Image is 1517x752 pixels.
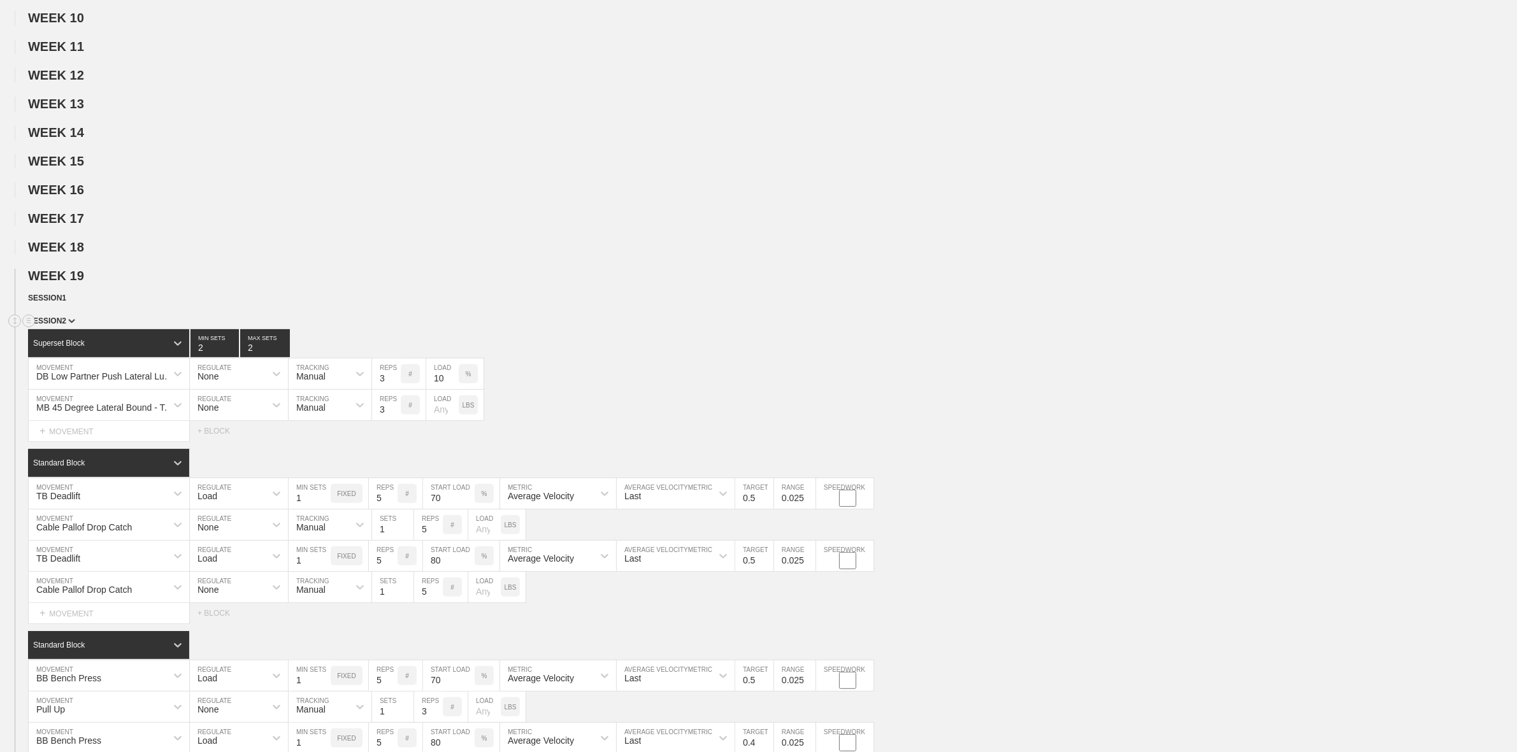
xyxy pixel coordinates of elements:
[466,371,471,378] p: %
[296,402,326,413] div: Manual
[28,421,190,442] div: MOVEMENT
[405,672,409,679] p: #
[198,553,217,564] div: Load
[408,402,412,409] p: #
[198,402,219,413] div: None
[36,735,101,746] div: BB Bench Press
[28,294,66,302] span: SESSION 1
[36,704,65,714] div: Pull Up
[33,641,85,649] div: Standard Block
[28,11,84,25] span: WEEK 10
[28,68,84,82] span: WEEK 12
[33,458,85,467] div: Standard Block
[198,585,219,595] div: None
[198,673,217,683] div: Load
[36,402,175,413] div: MB 45 Degree Lateral Bound - Toe Touch
[482,672,487,679] p: %
[505,704,517,711] p: LBS
[68,319,75,323] img: carrot_down.png
[198,735,217,746] div: Load
[296,522,326,532] div: Manual
[508,553,574,564] div: Average Velocity
[426,358,459,389] input: Any
[423,478,475,509] input: Any
[468,509,501,540] input: Any
[240,329,290,357] input: None
[40,425,45,436] span: +
[1453,691,1517,752] iframe: Chat Widget
[28,603,190,624] div: MOVEMENT
[198,427,242,436] div: + BLOCK
[505,521,517,529] p: LBS
[28,97,84,111] span: WEEK 13
[450,704,454,711] p: #
[296,585,326,595] div: Manual
[36,673,101,683] div: BB Bench Press
[337,553,356,560] p: FIXED
[505,584,517,591] p: LBS
[198,491,217,501] div: Load
[337,672,356,679] p: FIXED
[468,692,501,722] input: Any
[624,735,641,746] div: Last
[28,211,84,225] span: WEEK 17
[198,609,242,618] div: + BLOCK
[28,240,84,254] span: WEEK 18
[28,269,84,283] span: WEEK 19
[36,522,132,532] div: Cable Pallof Drop Catch
[296,704,326,714] div: Manual
[36,585,132,595] div: Cable Pallof Drop Catch
[423,660,475,691] input: Any
[198,704,219,714] div: None
[337,735,356,742] p: FIXED
[36,553,80,564] div: TB Deadlift
[482,490,487,497] p: %
[508,673,574,683] div: Average Velocity
[28,316,75,325] span: SESSION 2
[28,125,84,139] span: WEEK 14
[468,572,501,602] input: Any
[198,522,219,532] div: None
[624,491,641,501] div: Last
[40,607,45,618] span: +
[296,371,326,381] div: Manual
[624,553,641,564] div: Last
[423,541,475,571] input: Any
[482,553,487,560] p: %
[405,735,409,742] p: #
[337,490,356,497] p: FIXED
[28,154,84,168] span: WEEK 15
[405,553,409,560] p: #
[28,183,84,197] span: WEEK 16
[408,371,412,378] p: #
[33,339,85,348] div: Superset Block
[36,371,175,381] div: DB Low Partner Push Lateral Lunge
[624,673,641,683] div: Last
[426,390,459,420] input: Any
[450,521,454,529] p: #
[405,490,409,497] p: #
[450,584,454,591] p: #
[508,491,574,501] div: Average Velocity
[28,39,84,53] span: WEEK 11
[508,735,574,746] div: Average Velocity
[198,371,219,381] div: None
[463,402,475,409] p: LBS
[482,735,487,742] p: %
[36,491,80,501] div: TB Deadlift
